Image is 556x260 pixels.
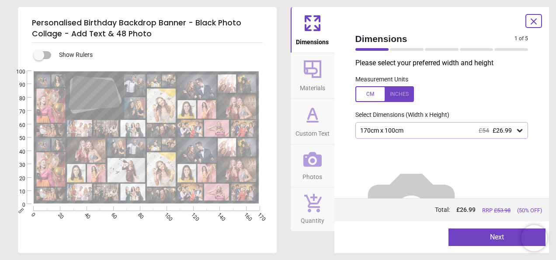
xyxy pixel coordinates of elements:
[355,75,408,84] label: Measurement Units
[514,35,528,42] span: 1 of 5
[482,207,511,214] span: RRP
[448,228,546,246] button: Next
[479,127,489,134] span: £54
[296,34,329,47] span: Dimensions
[494,207,511,214] span: £ 53.98
[291,98,334,144] button: Custom Text
[9,148,25,156] span: 40
[9,122,25,129] span: 60
[9,135,25,142] span: 50
[291,144,334,187] button: Photos
[32,14,263,43] h5: Personalised Birthday Backdrop Banner - Black Photo Collage - Add Text & 48 Photo
[517,207,542,214] span: (50% OFF)
[9,188,25,196] span: 10
[456,206,476,214] span: £
[291,7,334,53] button: Dimensions
[9,68,25,76] span: 100
[291,187,334,231] button: Quantity
[348,111,449,119] label: Select Dimensions (Width x Height)
[355,58,535,68] p: Please select your preferred width and height
[9,201,25,209] span: 0
[521,225,547,251] iframe: Brevo live chat
[354,206,542,214] div: Total:
[295,125,330,138] span: Custom Text
[300,80,325,93] span: Materials
[359,127,516,134] div: 170cm x 100cm
[39,50,277,60] div: Show Rulers
[9,162,25,169] span: 30
[9,81,25,89] span: 90
[355,32,515,45] span: Dimensions
[17,207,25,214] span: cm
[493,127,512,134] span: £26.99
[291,53,334,98] button: Materials
[9,108,25,116] span: 70
[460,206,476,213] span: 26.99
[301,212,324,225] span: Quantity
[9,175,25,183] span: 20
[9,95,25,102] span: 80
[302,169,322,182] span: Photos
